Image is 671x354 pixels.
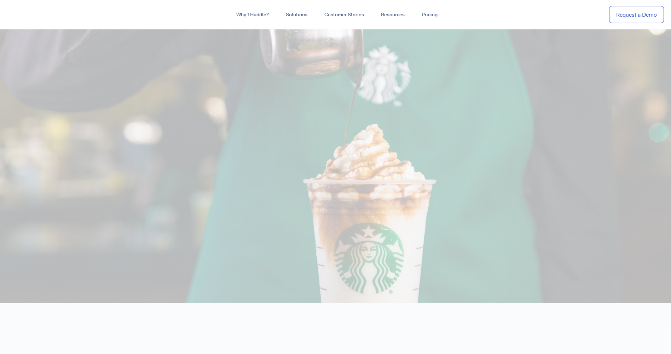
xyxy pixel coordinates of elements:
[316,8,372,21] a: Customer Stories
[372,8,413,21] a: Resources
[277,8,316,21] a: Solutions
[413,8,446,21] a: Pricing
[7,8,58,21] img: ...
[609,6,664,23] a: Request a Demo
[228,8,277,21] a: Why 1Huddle?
